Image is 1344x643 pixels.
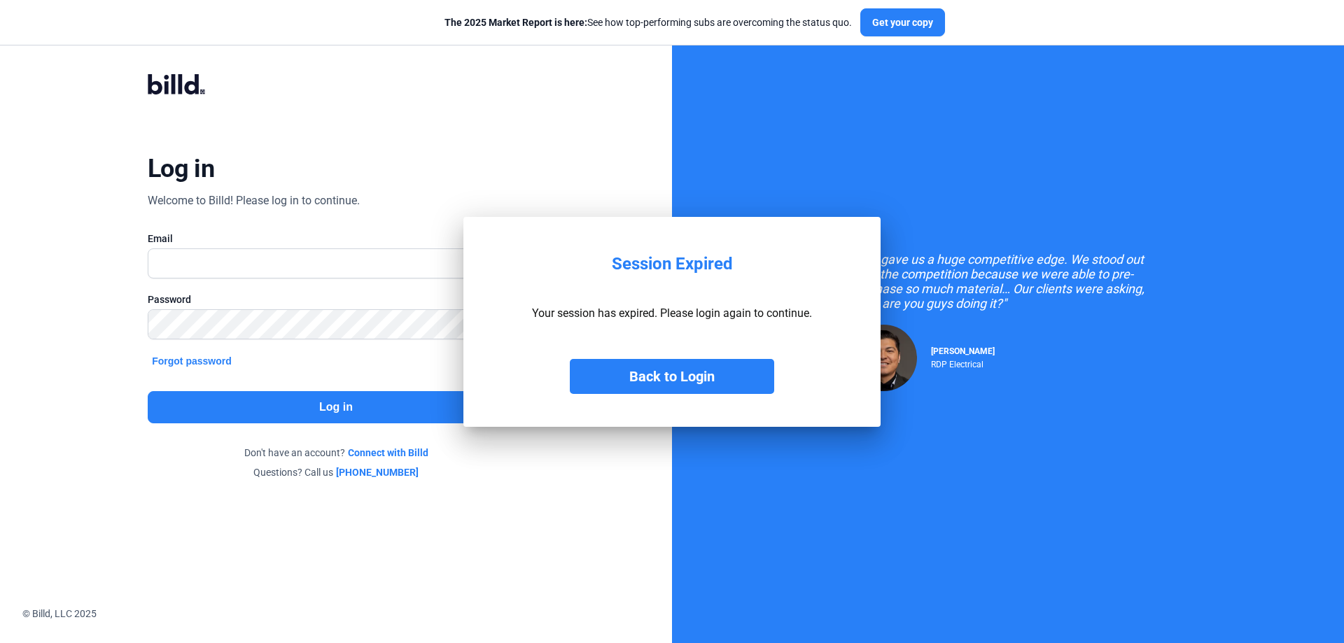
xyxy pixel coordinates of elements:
[931,346,995,356] span: [PERSON_NAME]
[148,465,524,479] div: Questions? Call us
[570,359,774,394] button: Back to Login
[336,465,419,479] a: [PHONE_NUMBER]
[148,192,360,209] div: Welcome to Billd! Please log in to continue.
[148,232,524,246] div: Email
[931,356,995,369] div: RDP Electrical
[612,254,733,274] div: Session Expired
[148,446,524,460] div: Don't have an account?
[860,8,945,36] button: Get your copy
[532,306,812,320] p: Your session has expired. Please login again to continue.
[850,252,1165,311] div: "Billd gave us a huge competitive edge. We stood out from the competition because we were able to...
[444,17,587,28] span: The 2025 Market Report is here:
[148,353,236,369] button: Forgot password
[850,325,917,391] img: Raul Pacheco
[348,446,428,460] a: Connect with Billd
[148,292,524,306] div: Password
[444,15,852,29] div: See how top-performing subs are overcoming the status quo.
[148,391,524,423] button: Log in
[148,153,214,184] div: Log in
